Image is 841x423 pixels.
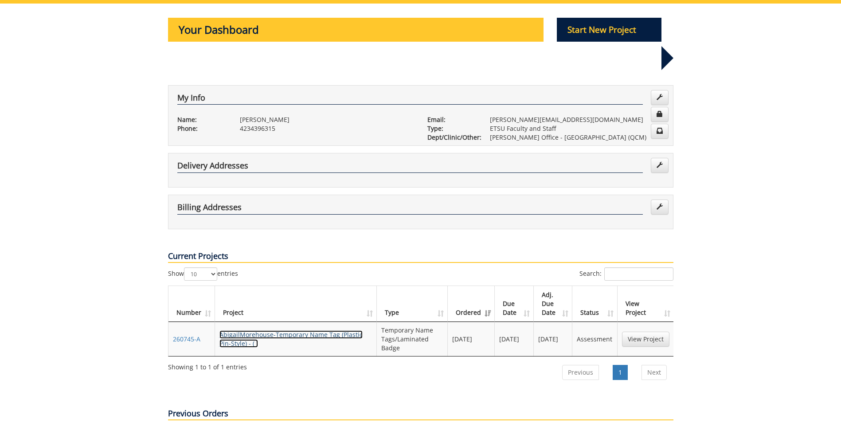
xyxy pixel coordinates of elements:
[579,267,673,281] label: Search:
[557,26,661,35] a: Start New Project
[604,267,673,281] input: Search:
[173,335,200,343] a: 260745-A
[534,286,573,322] th: Adj. Due Date: activate to sort column ascending
[651,158,669,173] a: Edit Addresses
[168,408,673,420] p: Previous Orders
[427,124,477,133] p: Type:
[168,251,673,263] p: Current Projects
[572,322,617,356] td: Assessment
[240,124,414,133] p: 4234396315
[490,115,664,124] p: [PERSON_NAME][EMAIL_ADDRESS][DOMAIN_NAME]
[219,330,363,348] a: AbigailMorehouse-Temporary Name Tag (Plastic Pin-Style) - ( )
[613,365,628,380] a: 1
[448,286,495,322] th: Ordered: activate to sort column ascending
[177,94,643,105] h4: My Info
[427,133,477,142] p: Dept/Clinic/Other:
[168,286,215,322] th: Number: activate to sort column ascending
[642,365,667,380] a: Next
[557,18,661,42] p: Start New Project
[168,267,238,281] label: Show entries
[177,115,227,124] p: Name:
[177,161,643,173] h4: Delivery Addresses
[177,203,643,215] h4: Billing Addresses
[651,107,669,122] a: Change Password
[495,322,534,356] td: [DATE]
[377,322,448,356] td: Temporary Name Tags/Laminated Badge
[168,359,247,372] div: Showing 1 to 1 of 1 entries
[168,18,544,42] p: Your Dashboard
[215,286,377,322] th: Project: activate to sort column ascending
[177,124,227,133] p: Phone:
[427,115,477,124] p: Email:
[622,332,669,347] a: View Project
[651,90,669,105] a: Edit Info
[562,365,599,380] a: Previous
[184,267,217,281] select: Showentries
[651,124,669,139] a: Change Communication Preferences
[651,200,669,215] a: Edit Addresses
[495,286,534,322] th: Due Date: activate to sort column ascending
[490,133,664,142] p: [PERSON_NAME] Office - [GEOGRAPHIC_DATA] (QCM)
[377,286,448,322] th: Type: activate to sort column ascending
[490,124,664,133] p: ETSU Faculty and Staff
[572,286,617,322] th: Status: activate to sort column ascending
[240,115,414,124] p: [PERSON_NAME]
[534,322,573,356] td: [DATE]
[448,322,495,356] td: [DATE]
[618,286,674,322] th: View Project: activate to sort column ascending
